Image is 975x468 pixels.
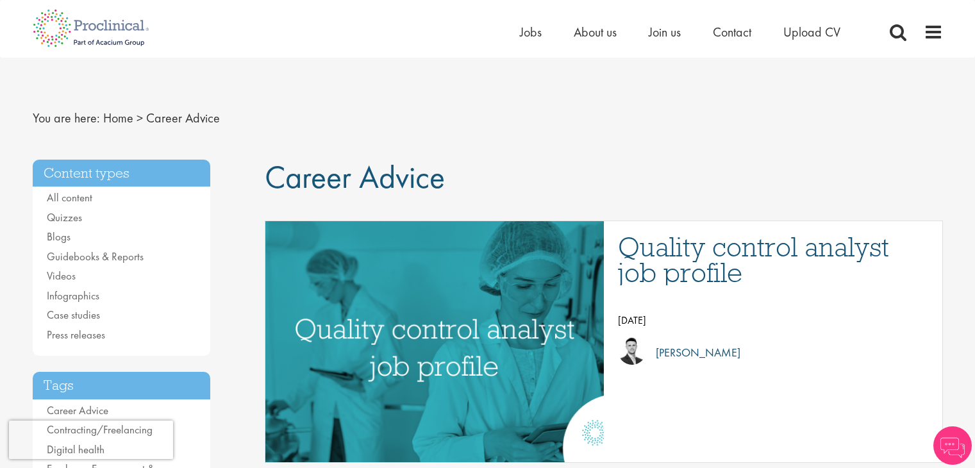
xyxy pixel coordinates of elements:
p: [PERSON_NAME] [646,343,740,362]
span: Career Advice [265,156,445,197]
img: quality control analyst job profile [203,221,667,462]
a: All content [47,190,92,205]
a: Quality control analyst job profile [618,234,929,285]
a: Career Advice [47,403,108,417]
a: Guidebooks & Reports [47,249,144,263]
a: Press releases [47,328,105,342]
span: > [137,110,143,126]
span: Career Advice [146,110,220,126]
a: breadcrumb link [103,110,133,126]
a: Quizzes [47,210,82,224]
p: [DATE] [618,311,929,330]
h3: Content types [33,160,211,187]
img: Chatbot [933,426,972,465]
a: Jobs [520,24,542,40]
a: Case studies [47,308,100,322]
iframe: reCAPTCHA [9,421,173,459]
h3: Tags [33,372,211,399]
a: Joshua Godden [PERSON_NAME] [618,337,929,369]
a: Contact [713,24,751,40]
a: Infographics [47,288,99,303]
a: Join us [649,24,681,40]
span: You are here: [33,110,100,126]
a: Videos [47,269,76,283]
a: Blogs [47,230,71,244]
a: Upload CV [783,24,840,40]
a: About us [574,24,617,40]
img: Joshua Godden [618,337,646,365]
a: Link to a post [265,221,604,462]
